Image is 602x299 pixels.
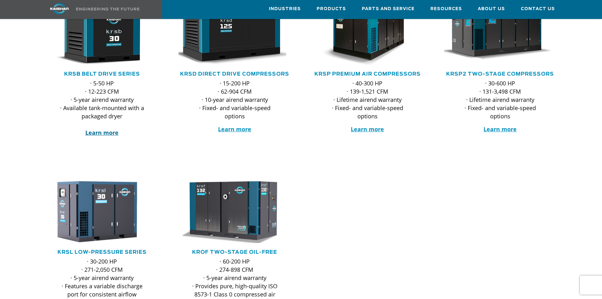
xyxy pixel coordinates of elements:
[521,5,555,13] span: Contact Us
[36,3,83,14] img: kaishan logo
[269,5,301,13] span: Industries
[58,257,146,298] p: · 30-200 HP · 271-2,050 CFM · 5-year airend warranty · Features a variable discharge port for con...
[317,0,346,17] a: Products
[362,0,415,17] a: Parts and Service
[446,72,554,77] a: KRSP2 Two-Stage Compressors
[478,0,505,17] a: About Us
[317,5,346,13] span: Products
[58,79,146,137] p: · 5-50 HP · 12-223 CFM · 5-year airend warranty · Available tank-mounted with a packaged dryer
[76,8,139,10] img: Engineering the future
[191,79,278,120] p: · 15-200 HP · 62-904 CFM · 10-year airend warranty · Fixed- and variable-speed options
[351,125,384,133] a: Learn more
[41,179,154,244] img: krsl30
[85,129,119,136] a: Learn more
[46,179,158,244] div: krsl30
[218,125,251,133] a: Learn more
[180,72,289,77] a: KRSD Direct Drive Compressors
[269,0,301,17] a: Industries
[64,72,140,77] a: KRSB Belt Drive Series
[58,250,147,255] a: KRSL Low-Pressure Series
[430,5,462,13] span: Resources
[483,125,517,133] a: Learn more
[314,72,421,77] a: KRSP Premium Air Compressors
[191,257,278,298] p: · 60-200 HP · 274-898 CFM · 5-year airend warranty · Provides pure, high-quality ISO 8573-1 Class...
[430,0,462,17] a: Resources
[362,5,415,13] span: Parts and Service
[457,79,544,120] p: · 30-600 HP · 131-3,498 CFM · Lifetime airend warranty · Fixed- and variable-speed options
[324,79,411,120] p: · 40-300 HP · 139-1,521 CFM · Lifetime airend warranty · Fixed- and variable-speed options
[174,179,286,244] img: krof132
[179,179,291,244] div: krof132
[478,5,505,13] span: About Us
[192,250,277,255] a: KROF TWO-STAGE OIL-FREE
[521,0,555,17] a: Contact Us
